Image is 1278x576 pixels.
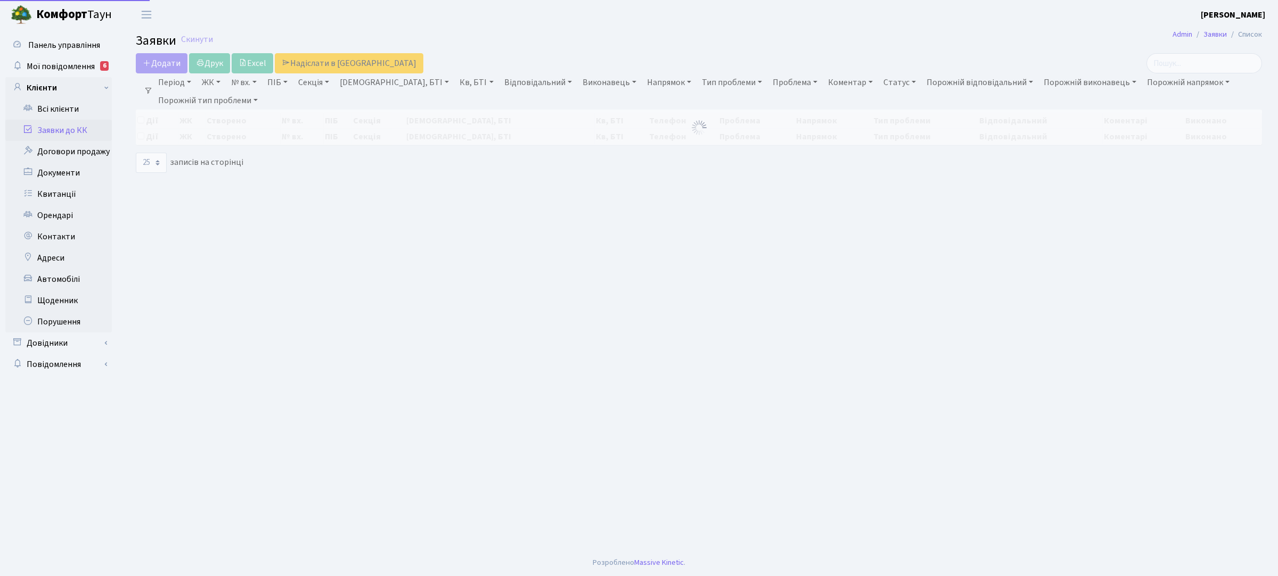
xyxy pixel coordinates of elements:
[824,73,877,91] a: Коментар
[879,73,920,91] a: Статус
[232,53,273,73] a: Excel
[263,73,292,91] a: ПІБ
[5,120,112,141] a: Заявки до КК
[335,73,453,91] a: [DEMOGRAPHIC_DATA], БТІ
[691,119,708,136] img: Обробка...
[1146,53,1262,73] input: Пошук...
[136,53,187,73] a: Додати
[5,205,112,226] a: Орендарі
[36,6,112,24] span: Таун
[5,354,112,375] a: Повідомлення
[227,73,261,91] a: № вх.
[5,77,112,98] a: Клієнти
[275,53,423,73] a: Надіслати в [GEOGRAPHIC_DATA]
[643,73,695,91] a: Напрямок
[5,35,112,56] a: Панель управління
[5,141,112,162] a: Договори продажу
[11,4,32,26] img: logo.png
[5,269,112,290] a: Автомобілі
[136,31,176,50] span: Заявки
[133,6,160,23] button: Переключити навігацію
[5,311,112,332] a: Порушення
[1143,73,1234,91] a: Порожній напрямок
[1039,73,1141,91] a: Порожній виконавець
[189,53,230,73] a: Друк
[5,56,112,77] a: Мої повідомлення6
[1227,29,1262,40] li: Список
[294,73,333,91] a: Секція
[768,73,822,91] a: Проблема
[634,557,684,568] a: Massive Kinetic
[136,153,243,173] label: записів на сторінці
[500,73,576,91] a: Відповідальний
[922,73,1037,91] a: Порожній відповідальний
[154,73,195,91] a: Період
[5,290,112,311] a: Щоденник
[455,73,497,91] a: Кв, БТІ
[1201,9,1265,21] a: [PERSON_NAME]
[5,332,112,354] a: Довідники
[181,35,213,45] a: Скинути
[36,6,87,23] b: Комфорт
[28,39,100,51] span: Панель управління
[5,226,112,247] a: Контакти
[143,57,181,69] span: Додати
[698,73,766,91] a: Тип проблеми
[578,73,641,91] a: Виконавець
[27,61,95,72] span: Мої повідомлення
[100,61,109,71] div: 6
[198,73,225,91] a: ЖК
[136,153,167,173] select: записів на сторінці
[1157,23,1278,46] nav: breadcrumb
[1203,29,1227,40] a: Заявки
[5,98,112,120] a: Всі клієнти
[593,557,685,569] div: Розроблено .
[5,162,112,183] a: Документи
[1173,29,1192,40] a: Admin
[154,91,262,110] a: Порожній тип проблеми
[5,183,112,205] a: Квитанції
[5,247,112,269] a: Адреси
